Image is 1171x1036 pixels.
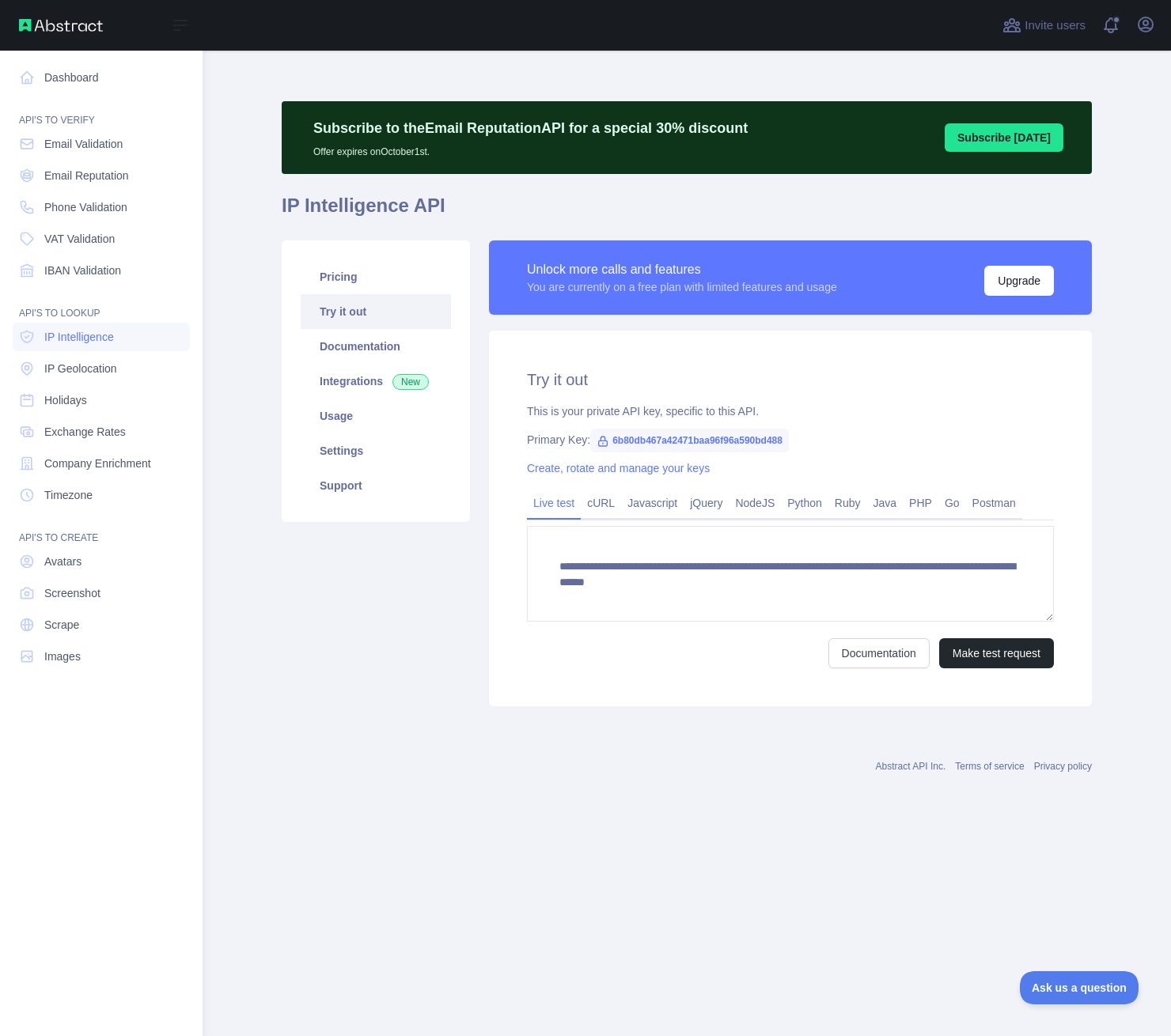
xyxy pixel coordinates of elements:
a: Documentation [828,638,930,668]
a: Java [867,490,904,516]
a: PHP [903,490,938,516]
a: Usage [301,399,451,433]
a: Email Reputation [13,161,190,190]
iframe: Toggle Customer Support [1020,971,1139,1004]
a: Python [781,490,828,516]
span: Phone Validation [44,199,127,215]
span: VAT Validation [44,231,115,247]
span: Company Enrichment [44,456,151,471]
div: This is your private API key, specific to this API. [527,403,1054,419]
a: NodeJS [729,490,781,516]
a: Terms of service [955,761,1024,772]
a: Dashboard [13,63,190,92]
div: API'S TO CREATE [13,512,190,544]
a: Integrations New [301,364,451,399]
span: Scrape [44,617,79,633]
a: Try it out [301,294,451,329]
a: Screenshot [13,579,190,607]
a: cURL [581,490,621,516]
span: Screenshot [44,585,100,601]
button: Invite users [999,13,1089,38]
span: Exchange Rates [44,424,126,440]
a: Pricing [301,259,451,294]
div: You are currently on a free plan with limited features and usage [527,279,837,295]
a: IP Intelligence [13,323,190,351]
a: Go [938,490,966,516]
a: VAT Validation [13,225,190,253]
a: Ruby [828,490,867,516]
h2: Try it out [527,369,1054,391]
a: jQuery [684,490,729,516]
p: Subscribe to the Email Reputation API for a special 30 % discount [313,117,748,139]
a: Avatars [13,547,190,576]
div: Unlock more calls and features [527,260,837,279]
span: New [392,374,429,390]
a: IBAN Validation [13,256,190,285]
a: Holidays [13,386,190,414]
button: Upgrade [984,266,1054,296]
span: IBAN Validation [44,263,121,278]
a: Company Enrichment [13,449,190,478]
a: Support [301,468,451,503]
div: API'S TO LOOKUP [13,288,190,319]
a: Timezone [13,481,190,509]
a: Phone Validation [13,193,190,221]
a: Scrape [13,611,190,639]
span: Avatars [44,554,81,569]
a: IP Geolocation [13,354,190,383]
a: Settings [301,433,451,468]
button: Subscribe [DATE] [945,123,1063,152]
h1: IP Intelligence API [282,193,1092,231]
a: Create, rotate and manage your keys [527,462,710,475]
span: Email Validation [44,136,123,152]
a: Privacy policy [1034,761,1092,772]
a: Documentation [301,329,451,364]
span: IP Intelligence [44,329,114,345]
div: Primary Key: [527,432,1054,448]
a: Abstract API Inc. [876,761,946,772]
span: IP Geolocation [44,361,117,376]
a: Email Validation [13,130,190,158]
span: 6b80db467a42471baa96f96a590bd488 [590,429,789,452]
span: Timezone [44,487,93,503]
span: Images [44,648,81,664]
a: Images [13,642,190,671]
a: Live test [527,490,581,516]
span: Email Reputation [44,168,129,183]
a: Postman [966,490,1022,516]
a: Exchange Rates [13,418,190,446]
span: Holidays [44,392,87,408]
div: API'S TO VERIFY [13,95,190,127]
span: Invite users [1025,17,1086,35]
button: Make test request [939,638,1054,668]
a: Javascript [621,490,684,516]
img: Abstract API [19,19,103,32]
p: Offer expires on October 1st. [313,139,748,158]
